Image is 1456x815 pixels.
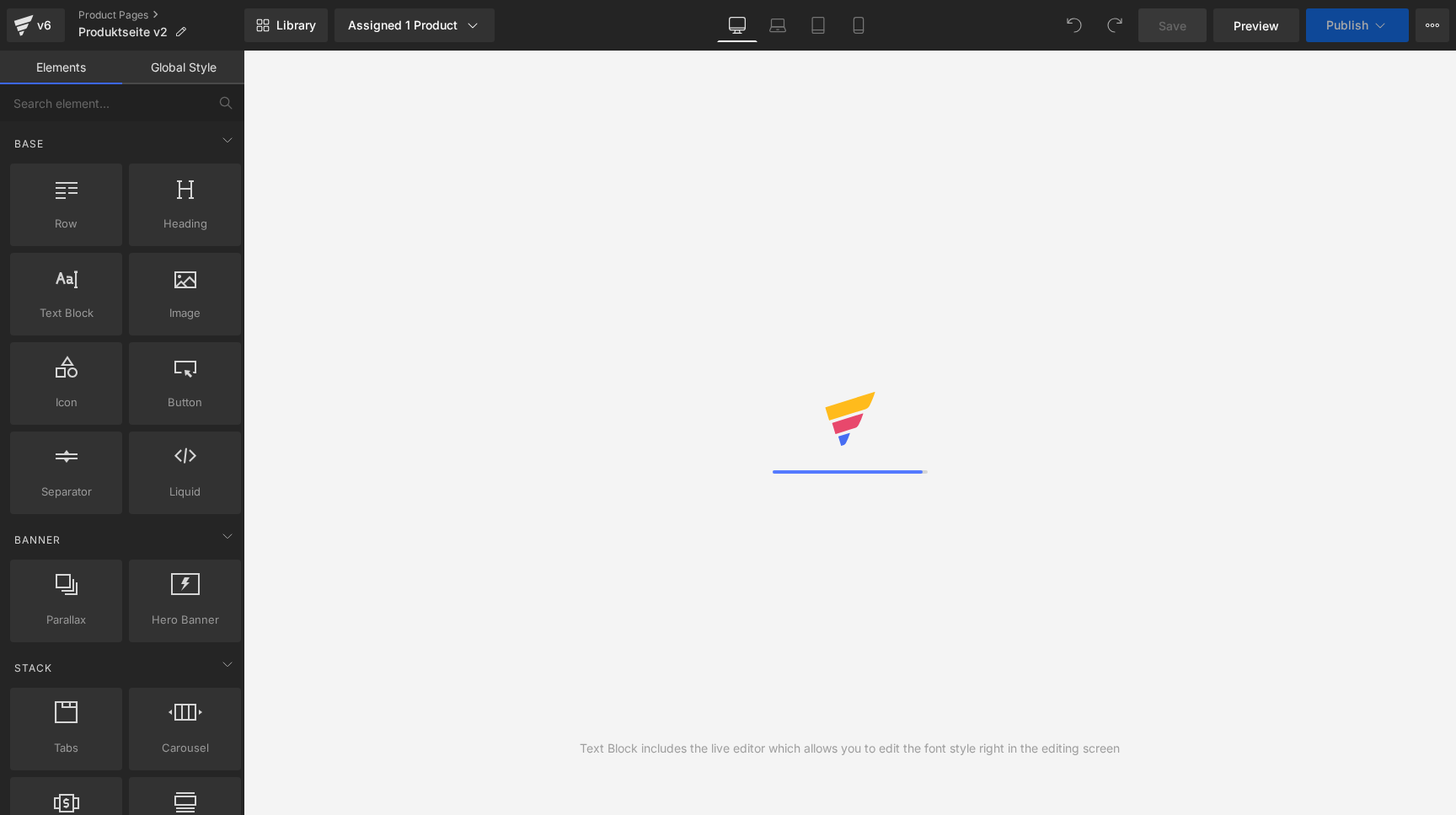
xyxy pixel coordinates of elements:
span: Preview [1234,17,1279,35]
a: Desktop [717,8,757,42]
button: Publish [1306,8,1409,42]
span: Parallax [15,611,117,629]
span: Stack [13,660,54,676]
a: Global Style [122,51,244,84]
span: Base [13,136,45,152]
span: Row [15,215,117,233]
span: Liquid [134,483,236,501]
a: Tablet [798,8,838,42]
span: Publish [1326,19,1368,32]
div: Assigned 1 Product [348,17,481,34]
span: Produktseite v2 [78,25,168,39]
span: Heading [134,215,236,233]
a: Preview [1213,8,1299,42]
a: Product Pages [78,8,244,22]
span: Save [1159,17,1186,35]
button: More [1416,8,1449,42]
div: v6 [34,14,55,36]
span: Library [276,18,316,33]
span: Text Block [15,304,117,322]
a: New Library [244,8,328,42]
span: Icon [15,394,117,411]
span: Separator [15,483,117,501]
span: Carousel [134,739,236,757]
a: v6 [7,8,65,42]
span: Hero Banner [134,611,236,629]
a: Laptop [757,8,798,42]
span: Tabs [15,739,117,757]
a: Mobile [838,8,879,42]
button: Redo [1098,8,1132,42]
span: Banner [13,532,62,548]
span: Button [134,394,236,411]
div: Text Block includes the live editor which allows you to edit the font style right in the editing ... [580,739,1120,758]
span: Image [134,304,236,322]
button: Undo [1057,8,1091,42]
